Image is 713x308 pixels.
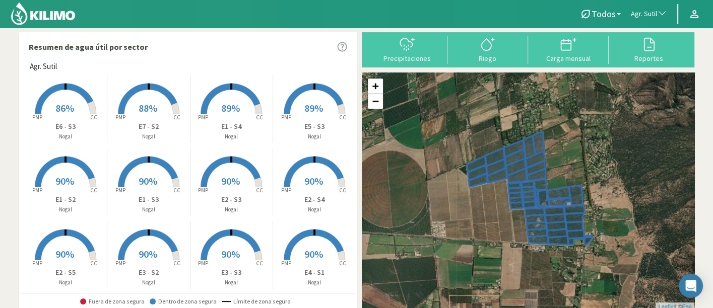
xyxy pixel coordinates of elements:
[626,3,672,25] button: Agr. Sutil
[190,205,273,214] p: Nogal
[281,187,291,194] tspan: PMP
[221,248,240,260] span: 90%
[370,55,444,62] div: Precipitaciones
[190,267,273,278] p: E3 - S3
[55,175,74,187] span: 90%
[107,278,190,287] p: Nogal
[368,94,383,109] a: Zoom out
[450,55,525,62] div: Riego
[281,114,291,121] tspan: PMP
[273,121,356,132] p: E5 - S3
[107,121,190,132] p: E7 - S2
[115,114,125,121] tspan: PMP
[173,114,180,121] tspan: CC
[198,260,208,267] tspan: PMP
[190,194,273,205] p: E2 - S3
[107,205,190,214] p: Nogal
[273,267,356,278] p: E4 - S1
[273,205,356,214] p: Nogal
[273,194,356,205] p: E2 - S4
[256,114,264,121] tspan: CC
[368,79,383,94] a: Zoom in
[32,260,42,267] tspan: PMP
[256,260,264,267] tspan: CC
[679,274,703,298] div: Open Intercom Messenger
[447,36,528,62] button: Riego
[139,248,157,260] span: 90%
[273,278,356,287] p: Nogal
[107,267,190,278] p: E3 - S2
[115,187,125,194] tspan: PMP
[55,102,74,114] span: 86%
[91,114,98,121] tspan: CC
[592,9,616,19] span: Todos
[107,194,190,205] p: E1 - S3
[367,36,447,62] button: Precipitaciones
[115,260,125,267] tspan: PMP
[198,114,208,121] tspan: PMP
[25,132,107,141] p: Nogal
[631,9,657,19] span: Agr. Sutil
[340,114,347,121] tspan: CC
[612,55,686,62] div: Reportes
[190,278,273,287] p: Nogal
[107,132,190,141] p: Nogal
[91,187,98,194] tspan: CC
[190,121,273,132] p: E1 - S4
[32,187,42,194] tspan: PMP
[609,36,689,62] button: Reportes
[304,175,323,187] span: 90%
[221,175,240,187] span: 90%
[25,278,107,287] p: Nogal
[340,187,347,194] tspan: CC
[256,187,264,194] tspan: CC
[25,267,107,278] p: E2 - S5
[139,175,157,187] span: 90%
[273,132,356,141] p: Nogal
[190,132,273,141] p: Nogal
[281,260,291,267] tspan: PMP
[173,260,180,267] tspan: CC
[222,298,291,305] span: Límite de zona segura
[55,248,74,260] span: 90%
[139,102,157,114] span: 88%
[29,41,148,53] p: Resumen de agua útil por sector
[91,260,98,267] tspan: CC
[32,114,42,121] tspan: PMP
[198,187,208,194] tspan: PMP
[528,36,609,62] button: Carga mensual
[173,187,180,194] tspan: CC
[531,55,606,62] div: Carga mensual
[150,298,217,305] span: Dentro de zona segura
[221,102,240,114] span: 89%
[80,298,145,305] span: Fuera de zona segura
[10,2,76,26] img: Kilimo
[340,260,347,267] tspan: CC
[25,205,107,214] p: Nogal
[25,194,107,205] p: E1 - S2
[25,121,107,132] p: E6 - S3
[304,102,323,114] span: 89%
[304,248,323,260] span: 90%
[30,61,57,72] span: Agr. Sutil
